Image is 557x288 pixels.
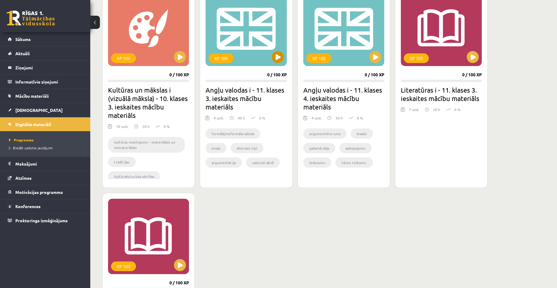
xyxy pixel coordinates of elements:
[9,145,53,150] span: Biežāk uzdotie jautājumi
[8,46,83,60] a: Aktuāli
[306,53,331,63] div: XP 100
[401,86,482,103] h2: Literatūras i - 11. klases 3. ieskaites mācību materiāls
[108,157,136,167] li: tradīcijas
[433,107,440,112] p: 20 h
[15,51,30,56] span: Aktuāli
[8,32,83,46] a: Sākums
[351,128,373,139] li: ievads
[15,36,31,42] span: Sākums
[339,143,372,153] li: apkopojums
[15,157,83,171] legend: Maksājumi
[164,124,170,129] p: 0 %
[209,53,234,63] div: XP 100
[231,143,263,153] li: vēstules tipi
[8,75,83,89] a: Informatīvie ziņojumi
[206,143,226,153] li: eseja
[246,157,280,168] li: saistoši vārdi
[9,138,34,142] span: Programma
[8,199,83,213] a: Konferences
[8,103,83,117] a: [DEMOGRAPHIC_DATA]
[238,115,245,121] p: 40 h
[15,218,68,223] span: Proktoringa izmēģinājums
[15,204,41,209] span: Konferences
[206,128,260,139] li: formāla/neformāla valoda
[8,157,83,171] a: Maksājumi
[214,115,224,124] div: 4 uzd.
[404,53,429,63] div: XP 100
[454,107,460,112] p: 0 %
[206,86,286,111] h2: Angļu valodas i - 11. klases 3. ieskaites mācību materiāls
[336,157,373,168] li: tēzes teikums.
[259,115,265,121] p: 0 %
[409,107,419,116] div: 7 uzd.
[15,189,63,195] span: Motivācijas programma
[336,115,343,121] p: 30 h
[311,115,321,124] div: 4 uzd.
[8,185,83,199] a: Motivācijas programma
[142,124,150,129] p: 20 h
[15,93,49,99] span: Mācību materiāli
[15,107,63,113] span: [DEMOGRAPHIC_DATA]
[108,171,160,182] li: kultūrvēsturiska vērtība
[111,53,136,63] div: XP 100
[303,86,384,111] h2: Angļu valodas i - 11. klases 4. ieskaites mācību materiāls
[9,145,84,150] a: Biežāk uzdotie jautājumi
[357,115,363,121] p: 0 %
[111,261,136,271] div: XP 100
[9,137,84,143] a: Programma
[206,157,242,168] li: argumentācija
[303,143,335,153] li: galvenā daļa
[8,61,83,74] a: Ziņojumi
[8,117,83,131] a: Digitālie materiāli
[8,214,83,227] a: Proktoringa izmēģinājums
[15,61,83,74] legend: Ziņojumi
[8,171,83,185] a: Atzīmes
[108,86,189,119] h2: Kultūras un mākslas i (vizuālā māksla) - 10. klases 3. ieskaites mācību materiāls
[8,89,83,103] a: Mācību materiāli
[15,122,51,127] span: Digitālie materiāli
[108,137,185,153] li: kultūras mantojums – materiālais un nemateriālais
[7,11,55,26] a: Rīgas 1. Tālmācības vidusskola
[15,175,32,181] span: Atzīmes
[15,75,83,89] legend: Informatīvie ziņojumi
[303,128,346,139] li: argumentēta runa
[303,157,331,168] li: iedevums
[116,124,128,133] div: 10 uzd.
